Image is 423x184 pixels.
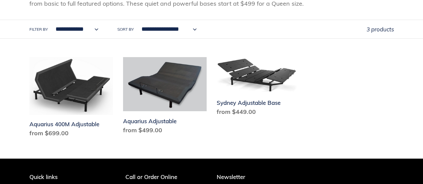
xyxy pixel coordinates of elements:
[125,174,207,180] p: Call or Order Online
[29,174,98,180] p: Quick links
[217,57,300,119] a: Sydney Adjustable Base
[366,26,394,33] span: 3 products
[123,57,207,137] a: Aquarius Adjustable
[217,174,394,180] p: Newsletter
[29,57,113,140] a: Aquarius 400M Adjustable
[117,26,134,32] label: Sort by
[29,26,48,32] label: Filter by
